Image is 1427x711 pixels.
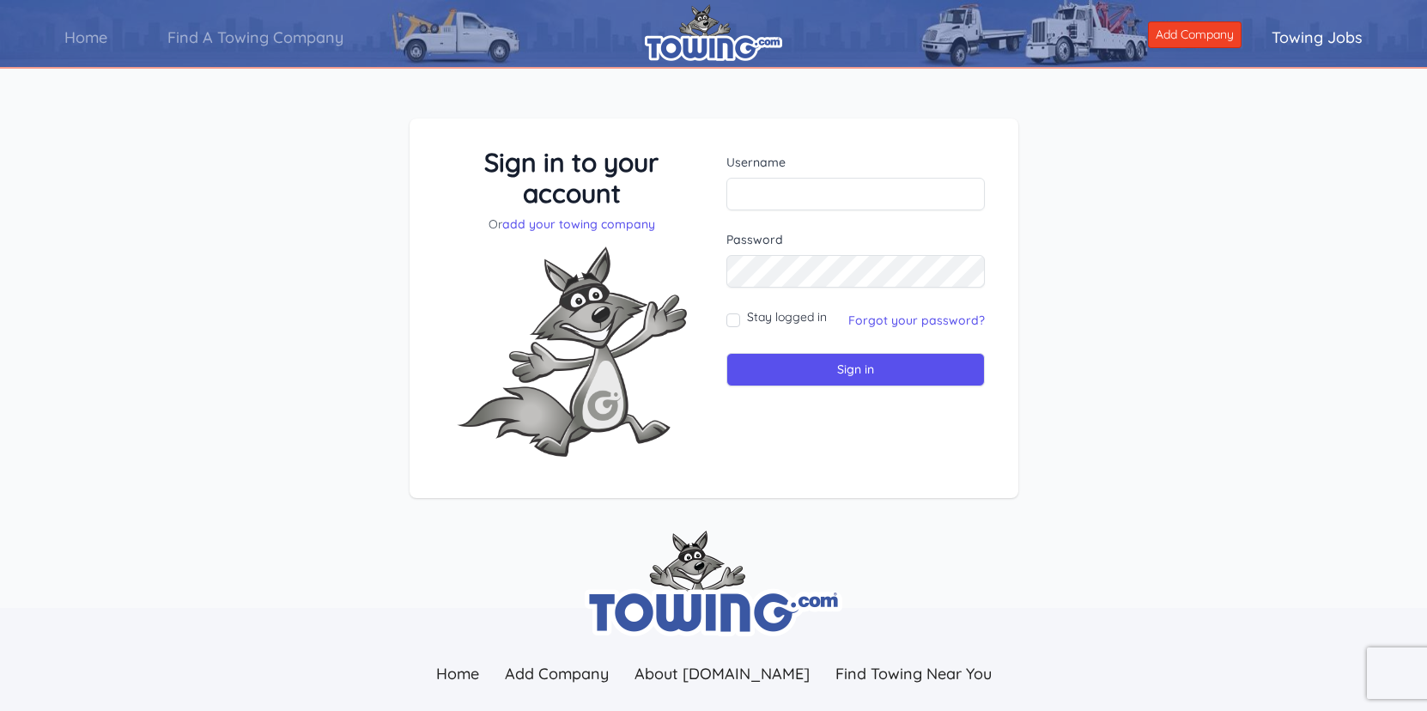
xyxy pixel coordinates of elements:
[726,353,985,386] input: Sign in
[848,313,985,328] a: Forgot your password?
[645,4,782,61] img: logo.png
[1148,21,1242,48] a: Add Company
[443,216,701,233] p: Or
[423,655,492,692] a: Home
[1242,13,1393,62] a: Towing Jobs
[443,233,701,471] img: Fox-Excited.png
[823,655,1005,692] a: Find Towing Near You
[726,154,985,171] label: Username
[747,308,827,325] label: Stay logged in
[726,231,985,248] label: Password
[443,147,701,209] h3: Sign in to your account
[502,216,655,232] a: add your towing company
[622,655,823,692] a: About [DOMAIN_NAME]
[585,531,842,636] img: towing
[34,13,137,62] a: Home
[137,13,373,62] a: Find A Towing Company
[492,655,622,692] a: Add Company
